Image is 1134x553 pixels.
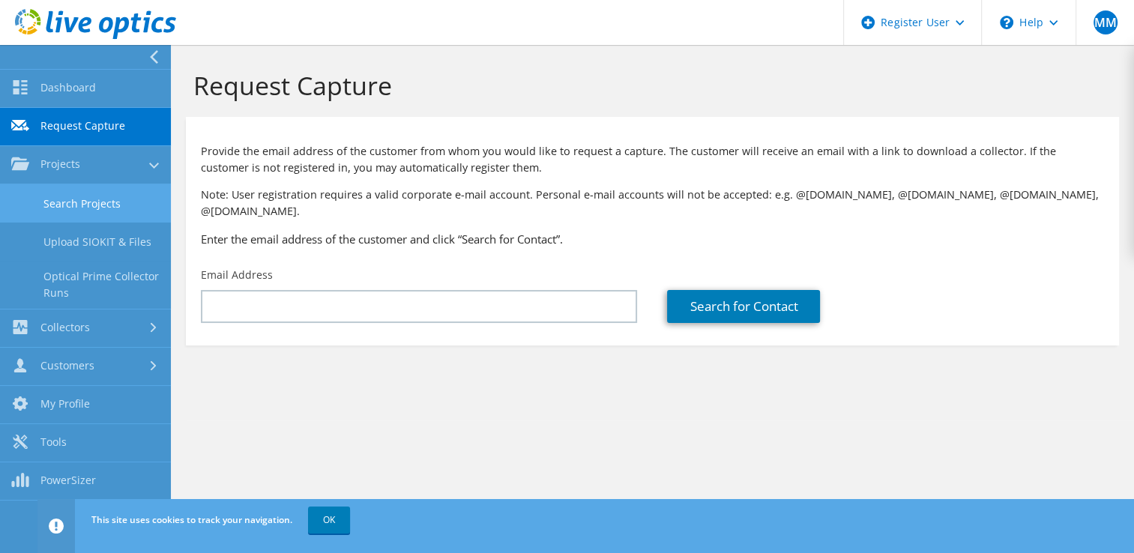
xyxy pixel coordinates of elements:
a: OK [308,507,350,534]
p: Note: User registration requires a valid corporate e-mail account. Personal e-mail accounts will ... [201,187,1104,220]
a: Search for Contact [667,290,820,323]
h1: Request Capture [193,70,1104,101]
span: This site uses cookies to track your navigation. [91,513,292,526]
svg: \n [1000,16,1013,29]
h3: Enter the email address of the customer and click “Search for Contact”. [201,231,1104,247]
p: Provide the email address of the customer from whom you would like to request a capture. The cust... [201,143,1104,176]
span: MM [1094,10,1118,34]
label: Email Address [201,268,273,282]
